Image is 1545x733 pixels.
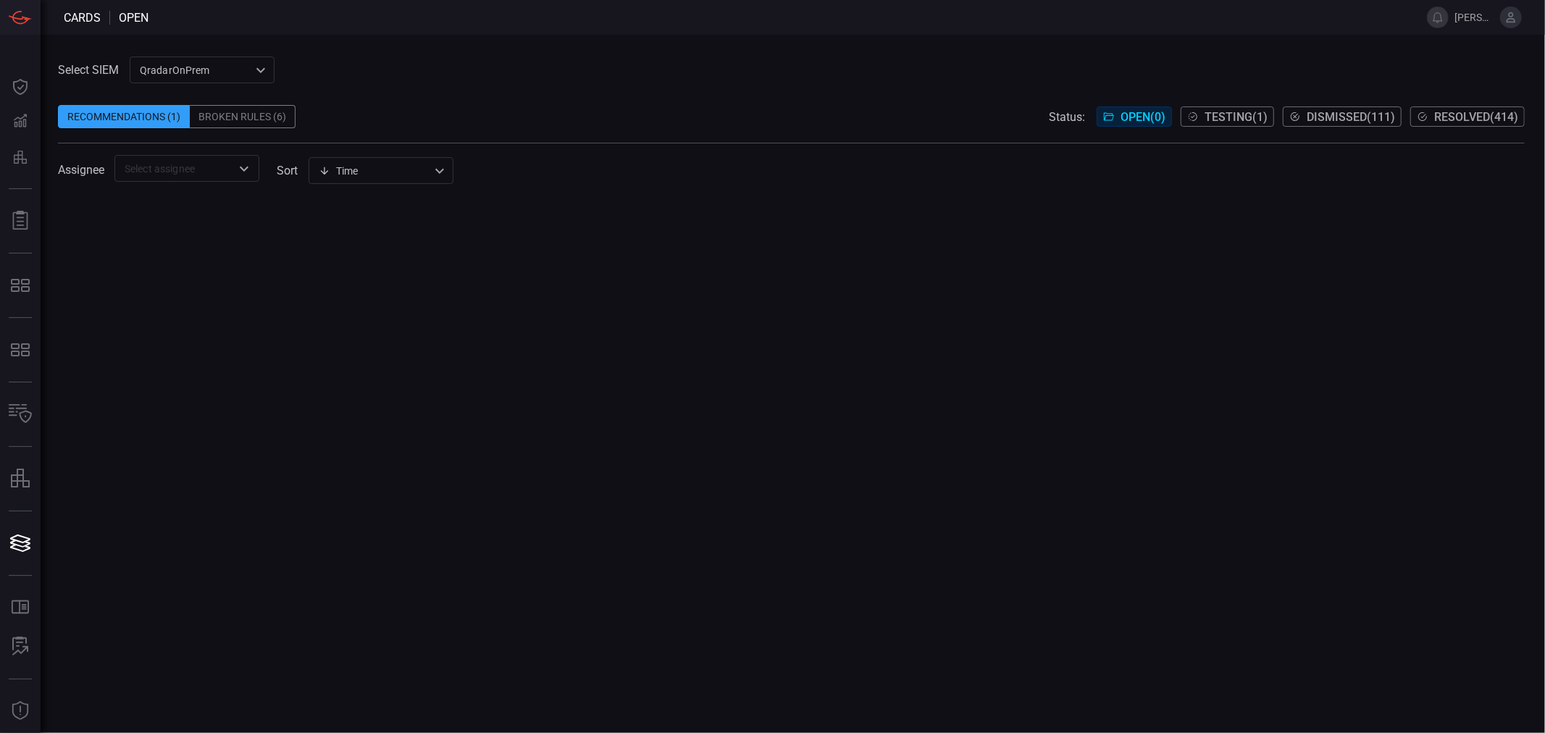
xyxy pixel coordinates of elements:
[1307,110,1395,124] span: Dismissed ( 111 )
[277,164,298,177] label: sort
[1049,110,1085,124] span: Status:
[234,159,254,179] button: Open
[319,164,430,178] div: Time
[1181,106,1274,127] button: Testing(1)
[1121,110,1165,124] span: Open ( 0 )
[64,11,101,25] span: Cards
[3,70,38,104] button: Dashboard
[3,629,38,664] button: ALERT ANALYSIS
[3,461,38,496] button: assets
[3,332,38,367] button: MITRE - Detection Posture
[140,63,251,78] p: QradarOnPrem
[3,590,38,625] button: Rule Catalog
[1097,106,1172,127] button: Open(0)
[3,268,38,303] button: MITRE - Exposures
[1283,106,1402,127] button: Dismissed(111)
[3,397,38,432] button: Inventory
[190,105,296,128] div: Broken Rules (6)
[3,526,38,561] button: Cards
[58,163,104,177] span: Assignee
[119,159,231,177] input: Select assignee
[1410,106,1525,127] button: Resolved(414)
[3,104,38,139] button: Detections
[3,204,38,238] button: Reports
[1205,110,1268,124] span: Testing ( 1 )
[119,11,148,25] span: open
[58,63,119,77] label: Select SIEM
[1434,110,1518,124] span: Resolved ( 414 )
[58,105,190,128] div: Recommendations (1)
[3,694,38,729] button: Threat Intelligence
[3,139,38,174] button: Preventions
[1454,12,1494,23] span: [PERSON_NAME].pajas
